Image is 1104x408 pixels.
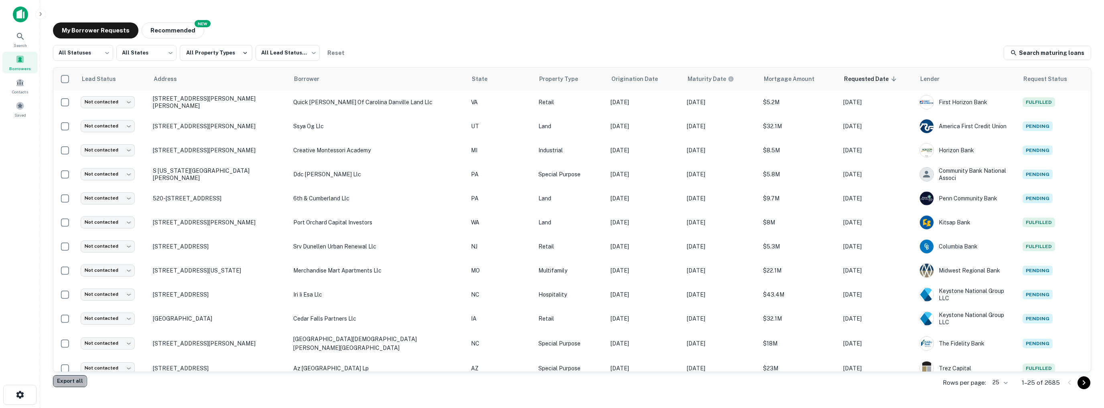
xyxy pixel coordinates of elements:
p: [DATE] [687,242,755,251]
p: [STREET_ADDRESS][PERSON_NAME] [153,340,285,347]
p: [DATE] [687,122,755,131]
p: 1–25 of 2685 [1022,378,1060,388]
div: Not contacted [81,192,135,204]
div: Kitsap Bank [919,215,1015,230]
th: Lead Status [77,68,149,90]
span: Pending [1023,266,1053,275]
span: Saved [14,112,26,118]
p: $8M [763,218,835,227]
div: 25 [989,377,1009,388]
div: Not contacted [81,216,135,228]
div: Not contacted [81,144,135,156]
p: Special Purpose [538,170,603,179]
p: [DATE] [611,194,679,203]
span: Fulfilled [1023,364,1055,373]
span: Fulfilled [1023,242,1055,251]
div: Not contacted [81,362,135,374]
p: Special Purpose [538,364,603,373]
p: iri ii esa llc [293,290,463,299]
span: Pending [1023,314,1053,323]
p: Retail [538,242,603,251]
div: America First Credit Union [919,119,1015,133]
p: quick [PERSON_NAME] of carolina danville land llc [293,98,463,107]
p: [DATE] [843,218,911,227]
p: S [US_STATE][GEOGRAPHIC_DATA][PERSON_NAME] [153,167,285,182]
p: [DATE] [611,122,679,131]
p: Retail [538,314,603,323]
span: Property Type [539,74,589,84]
p: $5.8M [763,170,835,179]
p: [GEOGRAPHIC_DATA][DEMOGRAPHIC_DATA][PERSON_NAME][GEOGRAPHIC_DATA] [293,335,463,352]
img: picture [920,337,934,350]
p: [DATE] [611,170,679,179]
span: Pending [1023,121,1053,131]
p: Hospitality [538,290,603,299]
a: Borrowers [2,52,38,73]
button: Reset [323,45,349,61]
span: Mortgage Amount [764,74,825,84]
p: $32.1M [763,122,835,131]
img: picture [920,95,934,109]
div: Not contacted [81,337,135,349]
p: [DATE] [687,314,755,323]
th: Request Status [1019,68,1091,90]
div: Not contacted [81,289,135,300]
p: [DATE] [843,98,911,107]
div: Maturity dates displayed may be estimated. Please contact the lender for the most accurate maturi... [688,75,734,83]
th: Borrower [289,68,467,90]
div: The Fidelity Bank [919,336,1015,351]
p: MO [471,266,530,275]
p: [DATE] [843,122,911,131]
div: Trez Capital [919,361,1015,376]
p: 520-[STREET_ADDRESS] [153,195,285,202]
img: keystonenational.net.png [920,288,934,301]
div: Not contacted [81,168,135,180]
span: Search [14,42,27,48]
p: [DATE] [843,242,911,251]
th: Property Type [534,68,607,90]
span: Origination Date [611,74,668,84]
p: [DATE] [843,194,911,203]
span: Fulfilled [1023,97,1055,107]
p: Special Purpose [538,339,603,348]
p: $5.3M [763,242,835,251]
p: [DATE] [611,98,679,107]
p: [DATE] [687,170,755,179]
span: Request Status [1023,74,1078,84]
img: picture [920,264,934,277]
span: Lender [920,74,950,84]
th: Requested Date [839,68,915,90]
span: Requested Date [844,74,899,84]
img: keystonenational.net.png [920,312,934,325]
a: Search maturing loans [1004,46,1091,60]
button: My Borrower Requests [53,22,138,38]
p: [STREET_ADDRESS][PERSON_NAME] [153,123,285,130]
img: picture [920,216,934,229]
p: port orchard capital investors [293,218,463,227]
p: [GEOGRAPHIC_DATA] [153,315,285,322]
div: Not contacted [81,120,135,132]
div: Penn Community Bank [919,191,1015,206]
div: All Statuses [53,42,113,63]
div: Not contacted [81,96,135,108]
p: [DATE] [687,266,755,275]
p: 6th & cumberland llc [293,194,463,203]
p: [DATE] [687,339,755,348]
p: Multifamily [538,266,603,275]
div: NEW [195,20,211,27]
p: [DATE] [843,266,911,275]
p: [STREET_ADDRESS] [153,365,285,372]
img: picture [920,240,934,253]
th: State [467,68,534,90]
p: AZ [471,364,530,373]
p: ssya og llc [293,122,463,131]
img: picture [920,192,934,205]
div: All States [116,42,177,63]
span: Pending [1023,290,1053,299]
p: UT [471,122,530,131]
div: Horizon Bank [919,143,1015,158]
th: Maturity dates displayed may be estimated. Please contact the lender for the most accurate maturi... [683,68,759,90]
p: [DATE] [687,290,755,299]
p: [DATE] [843,146,911,155]
span: Address [154,74,187,84]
